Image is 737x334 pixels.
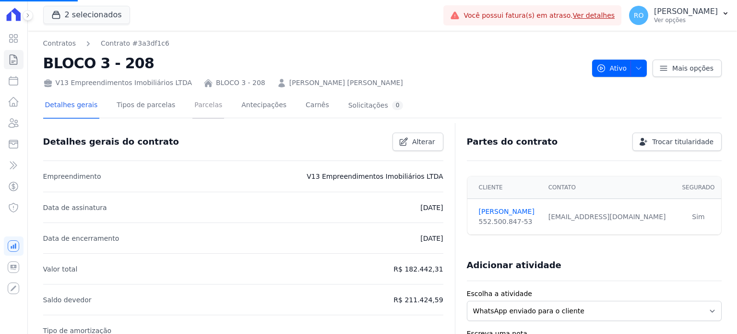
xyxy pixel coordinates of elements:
a: Carnês [304,93,331,119]
div: V13 Empreendimentos Imobiliários LTDA [43,78,192,88]
span: Ativo [596,60,627,77]
a: Tipos de parcelas [115,93,177,119]
h3: Detalhes gerais do contrato [43,136,179,148]
div: 0 [392,101,404,110]
label: Escolha a atividade [467,289,722,299]
h3: Adicionar atividade [467,260,561,271]
p: [PERSON_NAME] [654,7,718,16]
button: Ativo [592,60,647,77]
p: Empreendimento [43,171,101,182]
a: Contrato #3a3df1c6 [101,38,169,49]
p: [DATE] [420,233,443,244]
td: Sim [676,199,721,235]
a: BLOCO 3 - 208 [216,78,265,88]
a: [PERSON_NAME] [PERSON_NAME] [289,78,403,88]
a: Mais opções [653,60,722,77]
div: Solicitações [348,101,404,110]
a: Antecipações [239,93,288,119]
a: Alterar [392,133,443,151]
button: 2 selecionados [43,6,130,24]
p: Valor total [43,263,78,275]
p: Data de assinatura [43,202,107,213]
p: V13 Empreendimentos Imobiliários LTDA [307,171,443,182]
nav: Breadcrumb [43,38,169,49]
a: Solicitações0 [346,93,405,119]
a: Trocar titularidade [632,133,722,151]
p: Data de encerramento [43,233,119,244]
span: RO [634,12,644,19]
span: Trocar titularidade [652,137,713,147]
th: Contato [543,176,676,199]
a: Parcelas [192,93,224,119]
span: Mais opções [672,63,713,73]
div: 552.500.847-53 [479,217,537,227]
a: Ver detalhes [573,12,615,19]
p: Ver opções [654,16,718,24]
p: R$ 182.442,31 [393,263,443,275]
a: [PERSON_NAME] [479,207,537,217]
th: Cliente [467,176,543,199]
th: Segurado [676,176,721,199]
a: Detalhes gerais [43,93,100,119]
p: Saldo devedor [43,294,92,306]
h2: BLOCO 3 - 208 [43,52,584,74]
p: [DATE] [420,202,443,213]
h3: Partes do contrato [467,136,558,148]
div: [EMAIL_ADDRESS][DOMAIN_NAME] [548,212,670,222]
a: Contratos [43,38,76,49]
p: R$ 211.424,59 [393,294,443,306]
span: Alterar [412,137,435,147]
button: RO [PERSON_NAME] Ver opções [621,2,737,29]
nav: Breadcrumb [43,38,584,49]
span: Você possui fatura(s) em atraso. [464,11,615,21]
